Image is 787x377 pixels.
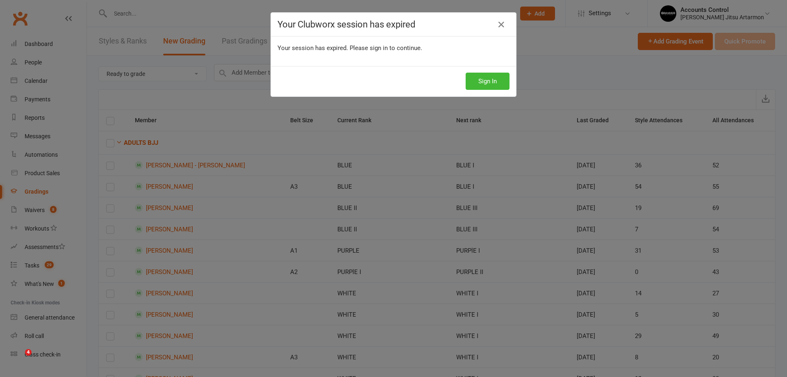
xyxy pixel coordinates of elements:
button: Sign In [466,73,510,90]
a: Close [495,18,508,31]
h4: Your Clubworx session has expired [277,19,510,30]
iframe: Intercom live chat [8,349,28,369]
span: 4 [25,349,32,356]
span: Your session has expired. Please sign in to continue. [277,44,422,52]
